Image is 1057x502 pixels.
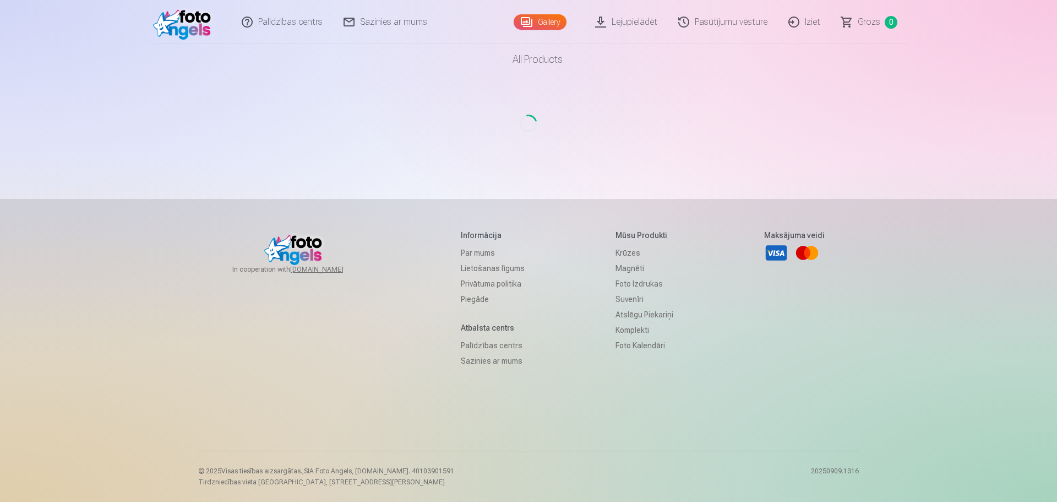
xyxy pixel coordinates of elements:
[615,261,673,276] a: Magnēti
[885,16,897,29] span: 0
[482,44,576,75] a: All products
[461,276,525,292] a: Privātuma politika
[615,276,673,292] a: Foto izdrukas
[615,307,673,322] a: Atslēgu piekariņi
[615,292,673,307] a: Suvenīri
[461,261,525,276] a: Lietošanas līgums
[461,353,525,369] a: Sazinies ar mums
[615,230,673,241] h5: Mūsu produkti
[811,467,859,487] p: 20250909.1316
[615,322,673,338] a: Komplekti
[615,338,673,353] a: Foto kalendāri
[461,230,525,241] h5: Informācija
[461,292,525,307] a: Piegāde
[764,230,825,241] h5: Maksājuma veidi
[514,14,566,30] a: Gallery
[198,467,454,476] p: © 2025 Visas tiesības aizsargātas. ,
[461,245,525,261] a: Par mums
[304,467,454,475] span: SIA Foto Angels, [DOMAIN_NAME]. 40103901591
[198,478,454,487] p: Tirdzniecības vieta [GEOGRAPHIC_DATA], [STREET_ADDRESS][PERSON_NAME]
[153,4,216,40] img: /fa1
[858,15,880,29] span: Grozs
[461,322,525,333] h5: Atbalsta centrs
[461,338,525,353] a: Palīdzības centrs
[795,241,819,265] a: Mastercard
[615,245,673,261] a: Krūzes
[290,265,370,274] a: [DOMAIN_NAME]
[232,265,370,274] span: In cooperation with
[764,241,788,265] a: Visa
